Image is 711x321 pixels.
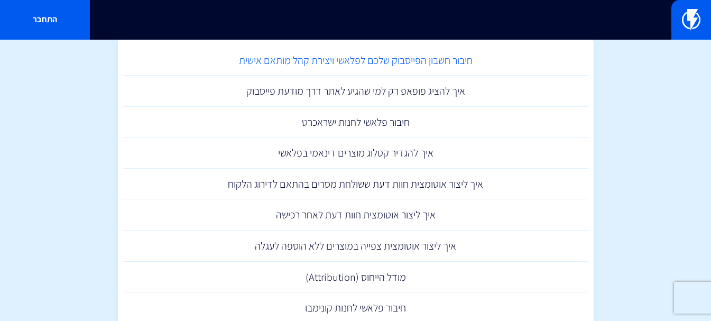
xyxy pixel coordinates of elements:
a: איך להציג פופאפ רק למי שהגיע לאתר דרך מודעת פייסבוק [123,76,588,107]
a: איך ליצור אוטומצית צפייה במוצרים ללא הוספה לעגלה [123,231,588,262]
a: איך ליצור אוטומצית חוות דעת ששולחת מסרים בהתאם לדירוג הלקוח [123,169,588,200]
a: איך ליצור אוטומצית חוות דעת לאחר רכישה [123,199,588,231]
a: חיבור פלאשי לחנות ישראכרט [123,107,588,138]
a: חיבור חשבון הפייסבוק שלכם לפלאשי ויצירת קהל מותאם אישית [123,45,588,76]
a: מודל הייחוס (Attribution) [123,262,588,293]
a: איך להגדיר קטלוג מוצרים דינאמי בפלאשי [123,137,588,169]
